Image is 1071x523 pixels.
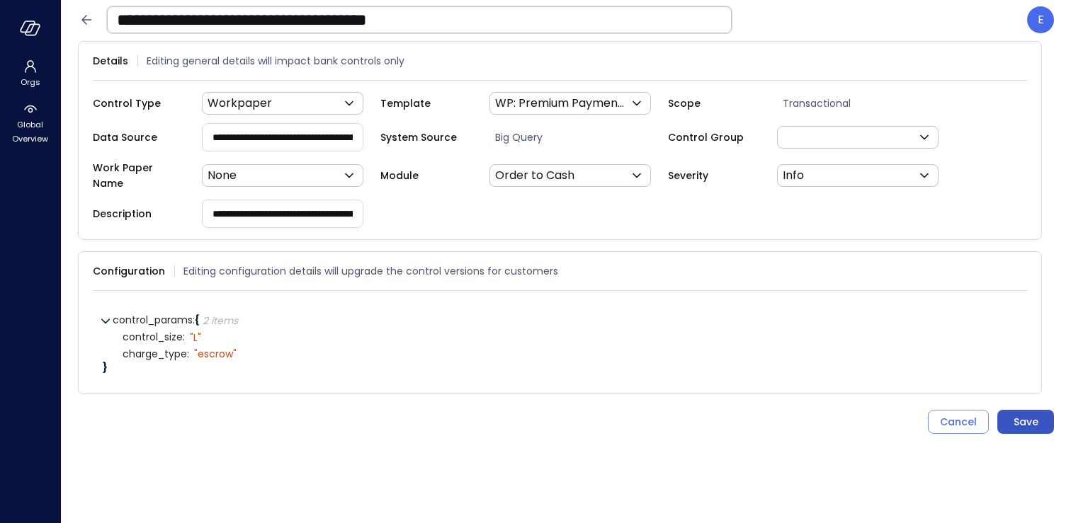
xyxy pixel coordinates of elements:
span: Work Paper Name [93,160,185,191]
span: System Source [380,130,472,145]
span: Transactional [777,96,956,111]
span: Global Overview [8,117,52,146]
span: Data Source [93,130,185,145]
div: } [103,362,1017,372]
p: Order to Cash [495,167,574,184]
p: WP: Premium Payments Reconciliation [495,95,628,112]
span: control_size [123,332,185,343]
div: Orgs [3,57,57,91]
div: " L" [190,331,201,344]
span: Details [93,53,128,69]
p: None [208,167,237,184]
button: Save [997,410,1054,434]
span: : [193,313,195,327]
span: Template [380,96,472,111]
div: Cancel [940,413,977,431]
span: Scope [668,96,760,111]
div: " escrow" [194,347,237,360]
span: Module [380,168,472,183]
span: Control Type [93,96,185,111]
div: Save [1014,413,1038,431]
span: Editing configuration details will upgrade the control versions for customers [183,263,558,279]
div: Eleanor Yehudai [1027,6,1054,33]
p: E [1038,11,1044,28]
span: Editing general details will impact bank controls only [147,53,404,69]
span: : [187,347,189,361]
div: 2 items [203,316,238,326]
span: Big Query [489,130,668,145]
span: Orgs [21,75,40,89]
div: Global Overview [3,99,57,147]
span: charge_type [123,349,189,360]
p: Workpaper [208,95,272,112]
span: Severity [668,168,760,183]
button: Cancel [928,410,989,434]
span: control_params [113,313,195,327]
span: Control Group [668,130,760,145]
span: Configuration [93,263,165,279]
span: : [183,330,185,344]
p: Info [783,167,804,184]
span: Description [93,206,185,222]
span: { [195,313,200,327]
